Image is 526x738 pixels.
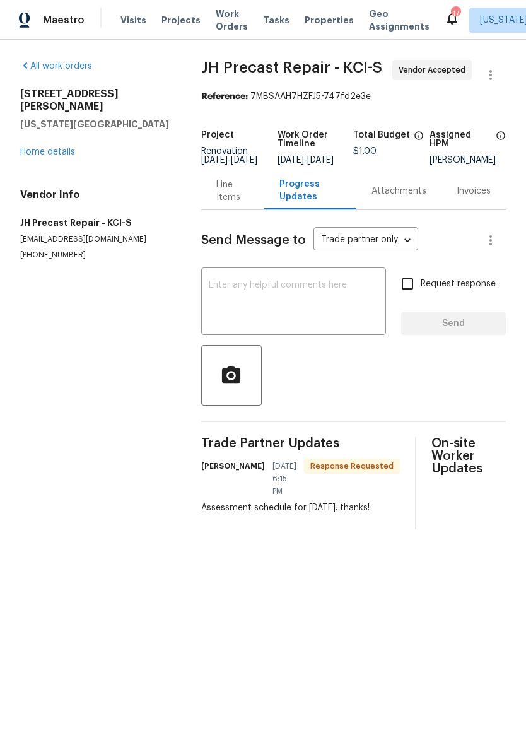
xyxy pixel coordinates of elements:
span: Visits [120,14,146,26]
h5: Project [201,131,234,139]
span: On-site Worker Updates [431,437,506,475]
span: [DATE] [201,156,228,165]
div: Line Items [216,179,249,204]
span: - [278,156,334,165]
div: Invoices [457,185,491,197]
span: Tasks [263,16,289,25]
h5: Work Order Timeline [278,131,354,148]
div: Progress Updates [279,178,341,203]
div: Attachments [371,185,426,197]
span: Properties [305,14,354,26]
span: Maestro [43,14,85,26]
div: 17 [451,8,460,20]
span: Send Message to [201,234,306,247]
h5: Assigned HPM [430,131,492,148]
h2: [STREET_ADDRESS][PERSON_NAME] [20,88,171,113]
span: $1.00 [353,147,377,156]
span: [DATE] [307,156,334,165]
span: [DATE] 6:15 PM [272,460,296,498]
a: All work orders [20,62,92,71]
h4: Vendor Info [20,189,171,201]
h6: [PERSON_NAME] [201,460,265,472]
span: The total cost of line items that have been proposed by Opendoor. This sum includes line items th... [414,131,424,147]
div: Assessment schedule for [DATE]. thanks! [201,501,400,514]
span: [DATE] [278,156,304,165]
span: Trade Partner Updates [201,437,400,450]
span: [DATE] [231,156,257,165]
span: Projects [161,14,201,26]
h5: Total Budget [353,131,410,139]
span: Response Requested [305,460,399,472]
p: [PHONE_NUMBER] [20,250,171,261]
span: Renovation [201,147,257,165]
h5: JH Precast Repair - KCI-S [20,216,171,229]
b: Reference: [201,92,248,101]
span: Request response [421,278,496,291]
span: Vendor Accepted [399,64,470,76]
h5: [US_STATE][GEOGRAPHIC_DATA] [20,118,171,131]
span: JH Precast Repair - KCI-S [201,60,382,75]
span: Geo Assignments [369,8,430,33]
p: [EMAIL_ADDRESS][DOMAIN_NAME] [20,234,171,245]
div: 7MBSAAH7HZFJ5-747fd2e3e [201,90,506,103]
a: Home details [20,148,75,156]
div: [PERSON_NAME] [430,156,506,165]
span: Work Orders [216,8,248,33]
div: Trade partner only [313,230,418,251]
span: The hpm assigned to this work order. [496,131,506,156]
span: - [201,156,257,165]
